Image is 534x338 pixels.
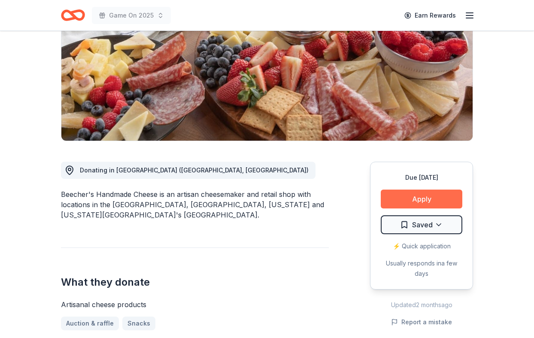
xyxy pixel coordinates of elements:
[412,219,433,230] span: Saved
[370,300,473,310] div: Updated 2 months ago
[109,10,154,21] span: Game On 2025
[381,241,462,251] div: ⚡️ Quick application
[399,8,461,23] a: Earn Rewards
[381,215,462,234] button: Saved
[381,172,462,183] div: Due [DATE]
[80,166,309,174] span: Donating in [GEOGRAPHIC_DATA] ([GEOGRAPHIC_DATA], [GEOGRAPHIC_DATA])
[61,275,329,289] h2: What they donate
[381,190,462,208] button: Apply
[122,317,155,330] a: Snacks
[391,317,452,327] button: Report a mistake
[61,5,85,25] a: Home
[61,299,329,310] div: Artisanal cheese products
[381,258,462,279] div: Usually responds in a few days
[61,317,119,330] a: Auction & raffle
[61,189,329,220] div: Beecher's Handmade Cheese is an artisan cheesemaker and retail shop with locations in the [GEOGRA...
[92,7,171,24] button: Game On 2025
